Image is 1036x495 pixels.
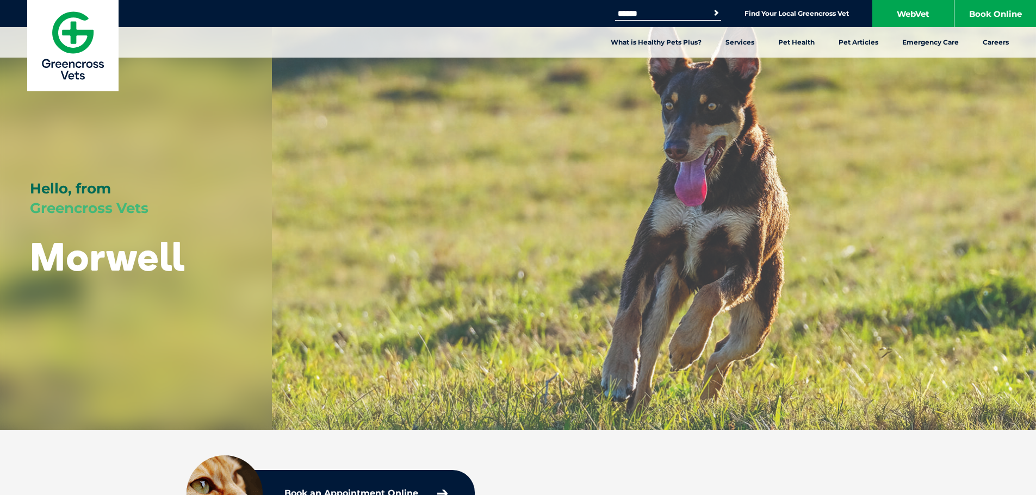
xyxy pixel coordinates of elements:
[827,27,890,58] a: Pet Articles
[745,9,849,18] a: Find Your Local Greencross Vet
[890,27,971,58] a: Emergency Care
[971,27,1021,58] a: Careers
[599,27,714,58] a: What is Healthy Pets Plus?
[714,27,766,58] a: Services
[30,199,148,217] span: Greencross Vets
[766,27,827,58] a: Pet Health
[30,180,111,197] span: Hello, from
[711,8,722,18] button: Search
[30,235,185,278] h1: Morwell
